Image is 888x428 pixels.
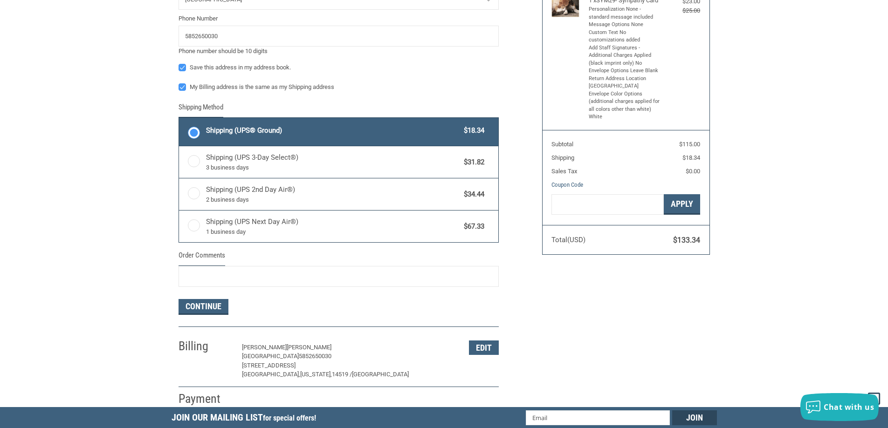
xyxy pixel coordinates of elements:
span: $18.34 [460,125,485,136]
li: Return Address Location [GEOGRAPHIC_DATA] [589,75,661,90]
h2: Billing [179,339,233,354]
span: Chat with us [824,402,874,412]
span: 3 business days [206,163,460,172]
span: Total (USD) [551,236,585,244]
span: 1 business day [206,227,460,237]
button: Chat with us [800,393,879,421]
li: Personalization None - standard message included [589,6,661,21]
span: $115.00 [679,141,700,148]
span: [GEOGRAPHIC_DATA] [242,353,299,360]
h2: Payment [179,391,233,407]
span: Sales Tax [551,168,577,175]
li: Envelope Color Options (additional charges applied for all colors other than white) White [589,90,661,121]
input: Join [672,410,717,425]
span: Shipping (UPS Next Day Air®) [206,217,460,236]
legend: Shipping Method [179,102,223,117]
span: [STREET_ADDRESS] [242,362,296,369]
span: 5852650030 [299,353,331,360]
a: Coupon Code [551,181,583,188]
label: Phone Number [179,14,499,23]
span: [US_STATE], [300,371,332,378]
label: My Billing address is the same as my Shipping address [179,83,499,91]
span: $133.34 [673,236,700,245]
span: [GEOGRAPHIC_DATA], [242,371,300,378]
span: Shipping [551,154,574,161]
button: Continue [179,299,228,315]
span: [PERSON_NAME] [287,344,331,351]
button: Apply [664,194,700,215]
span: Shipping (UPS® Ground) [206,125,460,136]
span: for special offers! [263,414,316,422]
span: $67.33 [460,221,485,232]
li: Envelope Options Leave Blank [589,67,661,75]
span: [GEOGRAPHIC_DATA] [352,371,409,378]
span: $18.34 [682,154,700,161]
input: Gift Certificate or Coupon Code [551,194,664,215]
span: Subtotal [551,141,573,148]
li: Custom Text No customizations added [589,29,661,44]
span: [PERSON_NAME] [242,344,287,351]
li: Add Staff Signatures - Additional Charges Applied (black imprint only) No [589,44,661,68]
span: $0.00 [686,168,700,175]
label: Save this address in my address book. [179,64,499,71]
li: Message Options None [589,21,661,29]
span: Shipping (UPS 3-Day Select®) [206,152,460,172]
div: Phone number should be 10 digits [179,47,499,56]
span: $31.82 [460,157,485,168]
span: 14519 / [332,371,352,378]
div: $25.00 [663,6,700,15]
legend: Order Comments [179,250,225,265]
button: Edit [469,340,499,355]
span: Shipping (UPS 2nd Day Air®) [206,184,460,204]
span: 2 business days [206,195,460,204]
span: $34.44 [460,189,485,200]
input: Email [526,410,670,425]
